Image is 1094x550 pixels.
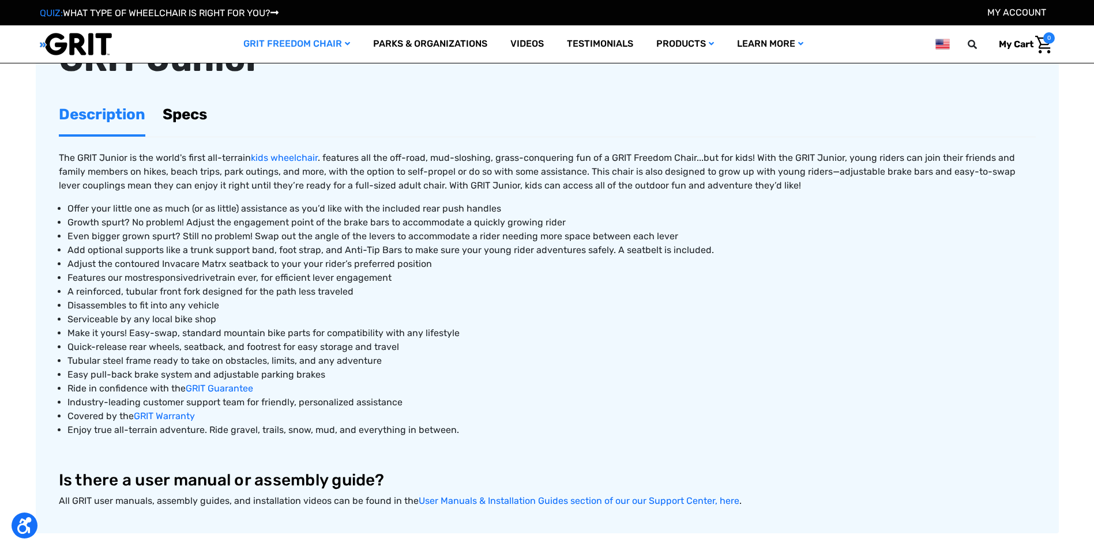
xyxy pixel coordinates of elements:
[67,203,501,214] span: Offer your little one as much (or as little) assistance as you’d like with the included rear push...
[67,244,714,255] span: Add optional supports like a trunk support band, foot strap, and Anti-Tip Bars to make sure your ...
[1035,36,1052,54] img: Cart
[935,37,949,51] img: us.png
[134,410,195,421] a: GRIT Warranty
[59,494,1036,508] p: All GRIT user manuals, assembly guides, and installation videos can be found in the .
[990,32,1055,56] a: Cart with 0 items
[725,25,815,63] a: Learn More
[67,272,392,283] span: Features our most drivetrain ever, for efficient lever engagement
[973,32,990,56] input: Search
[67,424,459,435] span: Enjoy true all-terrain adventure. Ride gravel, trails, snow, mud, and everything in between.
[499,25,555,63] a: Videos
[67,327,460,338] span: Make it yours! Easy-swap, standard mountain bike parts for compatibility with any lifestyle
[67,231,678,242] span: Even bigger grown spurt? Still no problem! Swap out the angle of the levers to accommodate a ride...
[67,314,216,325] span: Serviceable by any local bike shop
[40,7,279,18] a: QUIZ:WHAT TYPE OF WHEELCHAIR IS RIGHT FOR YOU?
[67,217,566,228] span: Growth spurt? No problem! Adjust the engagement point of the brake bars to accommodate a quickly ...
[987,7,1046,18] a: Account
[67,341,399,352] span: Quick-release rear wheels, seatback, and footrest for easy storage and travel
[251,152,318,163] a: kids wheelchair
[186,383,253,394] a: GRIT Guarantee
[59,95,145,134] a: Description
[362,25,499,63] a: Parks & Organizations
[163,95,207,134] a: Specs
[645,25,725,63] a: Products
[555,25,645,63] a: Testimonials
[232,25,362,63] a: GRIT Freedom Chair
[67,397,403,408] span: Industry-leading customer support team for friendly, personalized assistance
[67,383,186,394] span: Ride in confidence with the
[67,286,354,297] span: A reinforced, tubular front fork designed for the path less traveled
[146,272,193,283] span: responsive
[67,410,134,421] span: Covered by the
[40,32,112,56] img: GRIT All-Terrain Wheelchair and Mobility Equipment
[419,495,739,506] a: User Manuals & Installation Guides section of our our Support Center, here
[59,152,1016,191] span: The GRIT Junior is the world's first all-terrain . features all the off-road, mud-sloshing, grass...
[67,258,432,269] span: Adjust the contoured Invacare Matrx seatback to your your rider’s preferred position
[999,39,1033,50] span: My Cart
[67,355,382,366] span: Tubular steel frame ready to take on obstacles, limits, and any adventure
[67,369,325,380] span: Easy pull-back brake system and adjustable parking brakes
[59,470,1036,490] h3: Is there a user manual or assembly guide?
[1043,32,1055,44] span: 0
[67,300,219,311] span: Disassembles to fit into any vehicle
[40,7,63,18] span: QUIZ:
